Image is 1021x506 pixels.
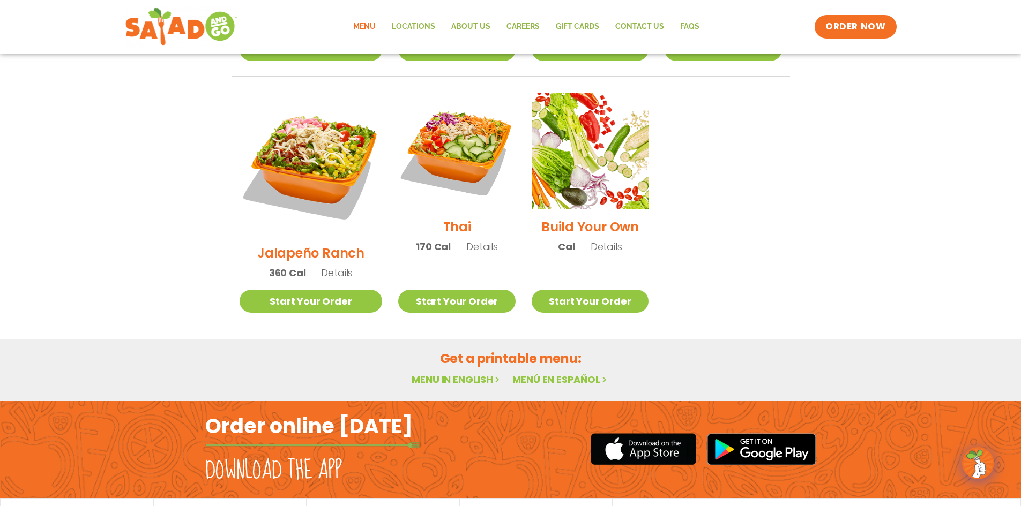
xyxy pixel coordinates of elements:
[532,93,649,209] img: Product photo for Build Your Own
[384,14,443,39] a: Locations
[240,290,383,313] a: Start Your Order
[443,14,498,39] a: About Us
[541,217,639,236] h2: Build Your Own
[398,93,515,209] img: Product photo for Thai Salad
[232,349,790,368] h2: Get a printable menu:
[345,14,707,39] nav: Menu
[321,266,353,280] span: Details
[205,413,413,439] h2: Order online [DATE]
[558,239,575,254] span: Cal
[548,14,607,39] a: GIFT CARDS
[240,93,383,236] img: Product photo for Jalapeño Ranch Salad
[672,14,707,39] a: FAQs
[707,433,816,465] img: google_play
[398,290,515,313] a: Start Your Order
[512,373,609,386] a: Menú en español
[466,240,498,253] span: Details
[205,442,420,448] img: fork
[443,217,471,236] h2: Thai
[963,448,993,478] img: wpChatIcon
[412,373,502,386] a: Menu in English
[591,240,622,253] span: Details
[607,14,672,39] a: Contact Us
[591,432,696,466] img: appstore
[498,14,548,39] a: Careers
[205,456,342,486] h2: Download the app
[345,14,384,39] a: Menu
[125,5,238,48] img: new-SAG-logo-768×292
[257,244,364,262] h2: Jalapeño Ranch
[532,290,649,313] a: Start Your Order
[269,266,306,280] span: 360 Cal
[815,15,896,39] a: ORDER NOW
[416,239,451,254] span: 170 Cal
[825,20,885,33] span: ORDER NOW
